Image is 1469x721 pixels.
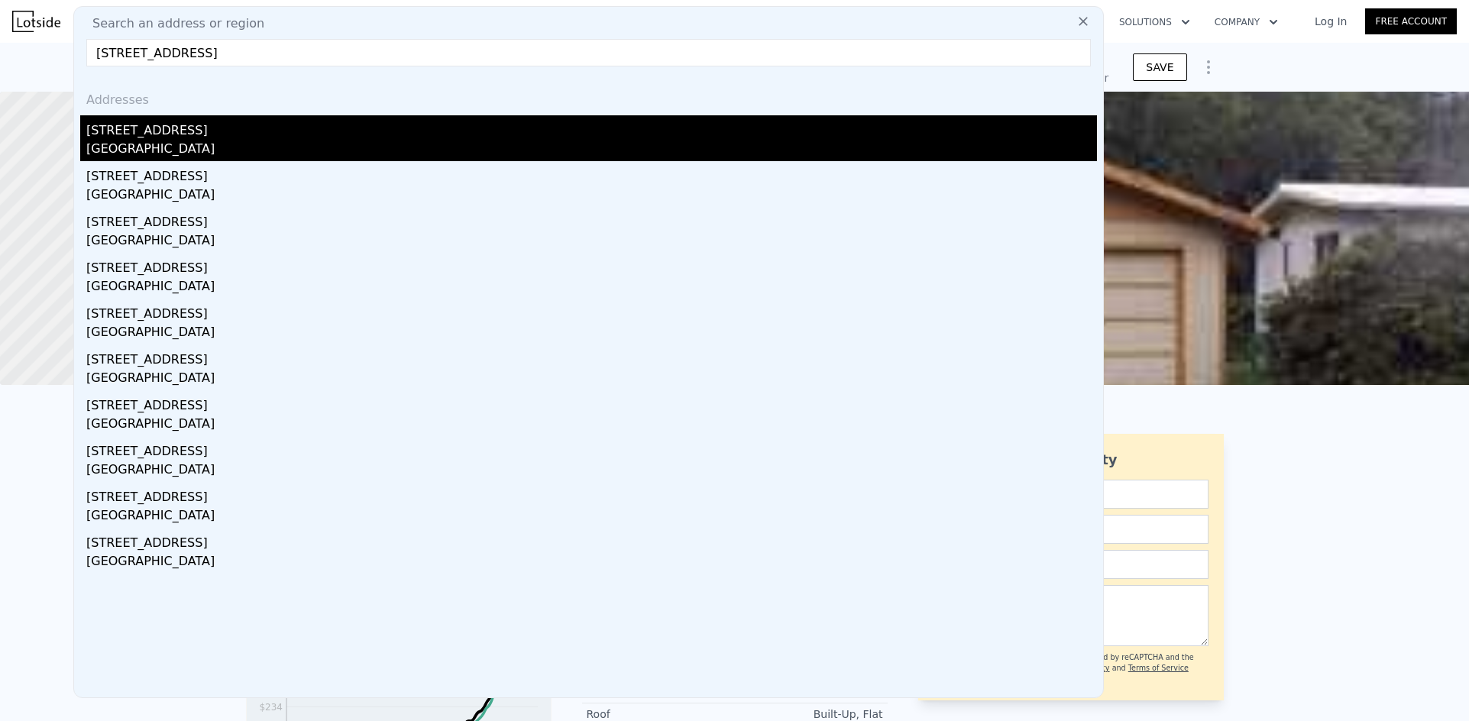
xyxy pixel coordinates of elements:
[1193,52,1224,82] button: Show Options
[80,15,264,33] span: Search an address or region
[86,552,1097,574] div: [GEOGRAPHIC_DATA]
[86,39,1091,66] input: Enter an address, city, region, neighborhood or zip code
[86,207,1097,231] div: [STREET_ADDRESS]
[80,79,1097,115] div: Addresses
[1202,8,1290,36] button: Company
[86,482,1097,506] div: [STREET_ADDRESS]
[12,11,60,32] img: Lotside
[86,115,1097,140] div: [STREET_ADDRESS]
[86,344,1097,369] div: [STREET_ADDRESS]
[86,186,1097,207] div: [GEOGRAPHIC_DATA]
[259,702,283,713] tspan: $234
[86,415,1097,436] div: [GEOGRAPHIC_DATA]
[1133,53,1186,81] button: SAVE
[86,231,1097,253] div: [GEOGRAPHIC_DATA]
[86,277,1097,299] div: [GEOGRAPHIC_DATA]
[86,506,1097,528] div: [GEOGRAPHIC_DATA]
[86,323,1097,344] div: [GEOGRAPHIC_DATA]
[1031,652,1208,685] div: This site is protected by reCAPTCHA and the Google and apply.
[86,390,1097,415] div: [STREET_ADDRESS]
[1128,664,1189,672] a: Terms of Service
[86,461,1097,482] div: [GEOGRAPHIC_DATA]
[86,140,1097,161] div: [GEOGRAPHIC_DATA]
[1107,8,1202,36] button: Solutions
[86,299,1097,323] div: [STREET_ADDRESS]
[1296,14,1365,29] a: Log In
[86,436,1097,461] div: [STREET_ADDRESS]
[86,161,1097,186] div: [STREET_ADDRESS]
[86,369,1097,390] div: [GEOGRAPHIC_DATA]
[86,528,1097,552] div: [STREET_ADDRESS]
[86,253,1097,277] div: [STREET_ADDRESS]
[1365,8,1457,34] a: Free Account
